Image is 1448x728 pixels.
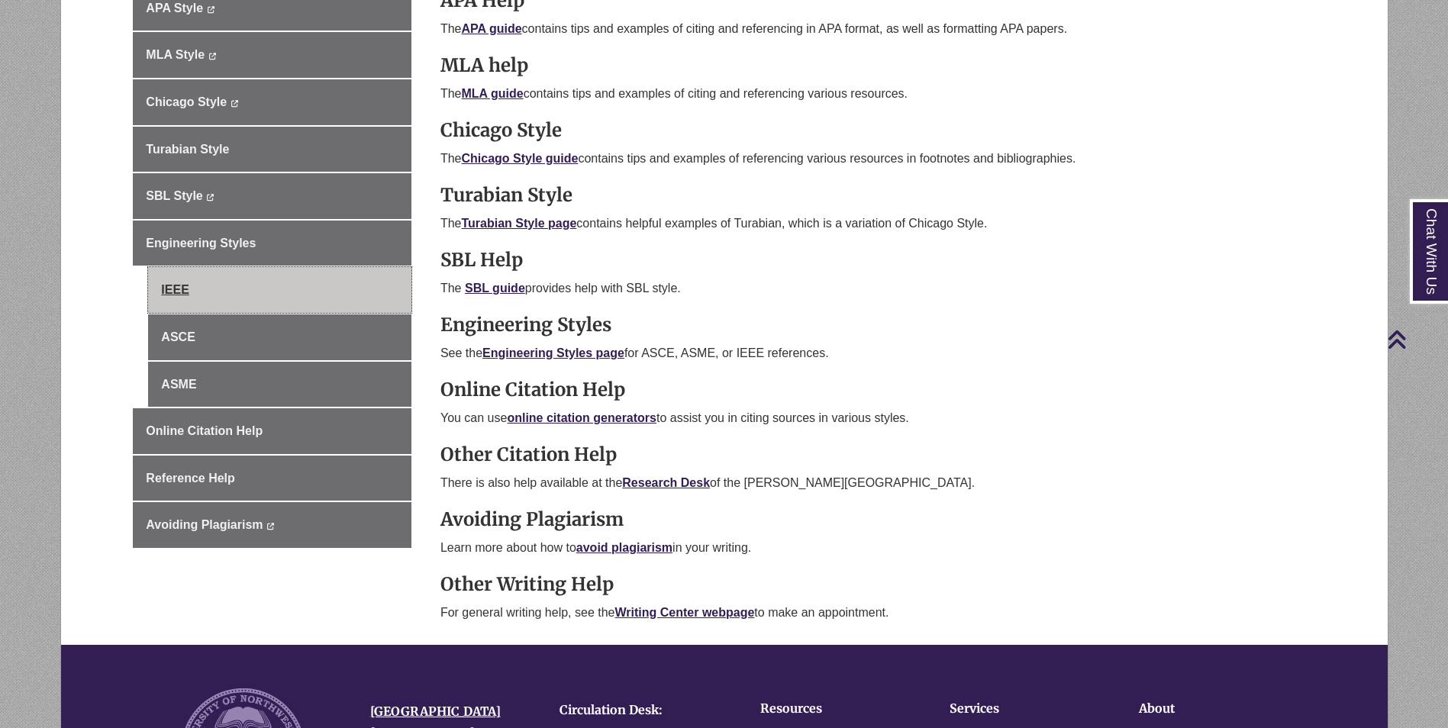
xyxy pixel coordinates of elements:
[440,118,562,142] strong: Chicago Style
[133,502,411,548] a: Avoiding Plagiarism
[146,424,263,437] span: Online Citation Help
[133,456,411,501] a: Reference Help
[231,100,239,107] i: This link opens in a new window
[440,344,1309,362] p: See the for ASCE, ASME, or IEEE references.
[440,150,1309,168] p: The contains tips and examples of referencing various resources in footnotes and bibliographies.
[148,314,411,360] a: ASCE
[206,6,214,13] i: This link opens in a new window
[440,409,1309,427] p: You can use to assist you in citing sources in various styles.
[206,194,214,201] i: This link opens in a new window
[133,79,411,125] a: Chicago Style
[133,221,411,266] a: Engineering Styles
[950,702,1092,716] h4: Services
[146,237,256,250] span: Engineering Styles
[146,2,203,14] span: APA Style
[208,53,217,60] i: This link opens in a new window
[440,474,1309,492] p: There is also help available at the of the [PERSON_NAME][GEOGRAPHIC_DATA].
[465,282,525,295] a: SBL guide
[622,476,710,489] a: Research Desk
[133,32,411,78] a: MLA Style
[440,85,1309,103] p: The contains tips and examples of citing and referencing various resources.
[146,472,235,485] span: Reference Help
[576,541,672,554] a: avoid plagiarism
[146,143,229,156] span: Turabian Style
[440,443,617,466] strong: Other Citation Help
[440,313,611,337] strong: Engineering Styles
[1387,329,1444,350] a: Back to Top
[462,217,577,230] a: Turabian Style page
[440,572,614,596] strong: Other Writing Help
[462,152,579,165] a: Chicago Style guide
[615,606,755,619] a: Writing Center webpage
[148,362,411,407] a: ASME
[440,183,572,207] strong: Turabian Style
[462,22,522,35] a: APA guide
[146,518,263,531] span: Avoiding Plagiarism
[146,95,227,108] span: Chicago Style
[440,279,1309,298] p: The provides help with SBL style.
[148,267,411,313] a: IEEE
[133,408,411,454] a: Online Citation Help
[440,378,625,401] strong: Online Citation Help
[440,248,523,272] strong: SBL Help
[560,704,726,717] h4: Circulation Desk:
[440,604,1309,622] p: For general writing help, see the to make an appointment.
[482,346,624,359] a: Engineering Styles page
[440,20,1309,38] p: The contains tips and examples of citing and referencing in APA format, as well as formatting APA...
[1139,702,1281,716] h4: About
[133,127,411,172] a: Turabian Style
[507,411,656,424] a: online citation generators
[462,87,524,100] a: MLA guide
[440,507,624,531] strong: Avoiding Plagiarism
[440,539,1309,557] p: Learn more about how to in your writing.
[146,48,205,61] span: MLA Style
[266,523,275,530] i: This link opens in a new window
[133,173,411,219] a: SBL Style
[440,214,1309,233] p: The contains helpful examples of Turabian, which is a variation of Chicago Style.
[370,704,501,719] a: [GEOGRAPHIC_DATA]
[146,189,202,202] span: SBL Style
[440,53,528,77] strong: MLA help
[760,702,902,716] h4: Resources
